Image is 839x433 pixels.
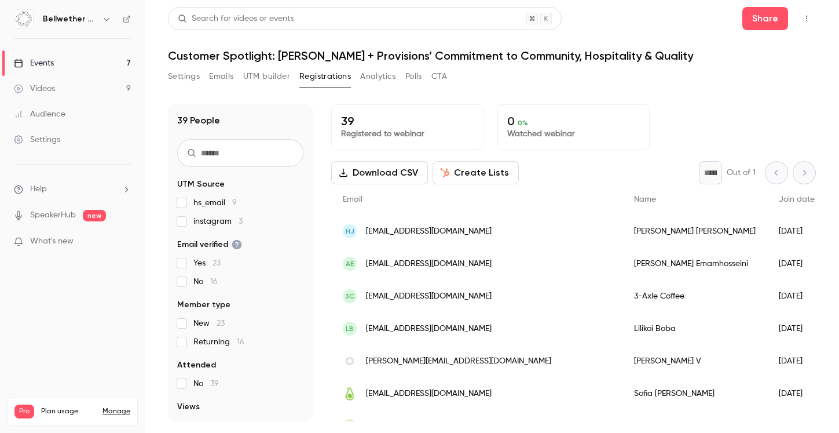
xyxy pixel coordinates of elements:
[346,226,354,236] span: HJ
[102,407,130,416] a: Manage
[366,258,492,270] span: [EMAIL_ADDRESS][DOMAIN_NAME]
[14,83,55,94] div: Videos
[193,216,243,227] span: instagram
[366,225,492,238] span: [EMAIL_ADDRESS][DOMAIN_NAME]
[193,276,218,288] span: No
[177,359,216,371] span: Attended
[177,179,225,190] span: UTM Source
[178,13,294,25] div: Search for videos or events
[360,67,396,86] button: Analytics
[366,355,551,367] span: [PERSON_NAME][EMAIL_ADDRESS][DOMAIN_NAME]
[767,280,826,312] div: [DATE]
[41,407,96,416] span: Plan usage
[243,67,290,86] button: UTM builder
[346,259,354,269] span: AE
[622,312,767,345] div: Lilikoi Boba
[622,345,767,377] div: [PERSON_NAME] V
[193,318,225,329] span: New
[213,259,221,267] span: 23
[622,215,767,248] div: [PERSON_NAME] [PERSON_NAME]
[299,67,351,86] button: Registrations
[177,239,242,250] span: Email verified
[232,199,237,207] span: 9
[343,195,362,203] span: Email
[168,67,200,86] button: Settings
[217,319,225,328] span: 23
[345,291,354,301] span: 3C
[344,421,356,431] span: GM
[431,67,447,86] button: CTA
[43,13,97,25] h6: Bellwether Coffee
[14,10,33,28] img: Bellwether Coffee
[341,114,474,128] p: 39
[341,128,474,140] p: Registered to webinar
[767,248,826,280] div: [DATE]
[117,236,131,247] iframe: Noticeable Trigger
[210,278,218,286] span: 16
[177,114,220,128] h1: 39 People
[366,323,492,335] span: [EMAIL_ADDRESS][DOMAIN_NAME]
[168,49,816,63] h1: Customer Spotlight: [PERSON_NAME] + Provisions’ Commitment to Community, Hospitality & Quality
[237,338,244,346] span: 16
[14,108,65,120] div: Audience
[177,420,303,431] p: No results
[177,299,230,311] span: Member type
[622,280,767,312] div: 3-Axle Coffee
[366,420,492,432] span: [EMAIL_ADDRESS][DOMAIN_NAME]
[779,195,815,203] span: Join date
[727,167,756,179] p: Out of 1
[239,217,243,225] span: 3
[30,183,47,195] span: Help
[634,195,656,203] span: Name
[30,209,76,221] a: SpeakerHub
[767,312,826,345] div: [DATE]
[14,134,60,145] div: Settings
[366,290,492,303] span: [EMAIL_ADDRESS][DOMAIN_NAME]
[767,215,826,248] div: [DATE]
[346,323,354,334] span: LB
[343,354,357,368] img: bellwethercoffee.com
[83,210,106,221] span: new
[210,380,219,388] span: 39
[343,387,357,401] img: avotoasty.com
[507,128,640,140] p: Watched webinar
[14,183,131,195] li: help-dropdown-opener
[177,401,200,413] span: Views
[193,197,237,209] span: hs_email
[767,345,826,377] div: [DATE]
[433,161,519,184] button: Create Lists
[193,336,244,348] span: Returning
[405,67,422,86] button: Polls
[366,388,492,400] span: [EMAIL_ADDRESS][DOMAIN_NAME]
[14,57,54,69] div: Events
[622,377,767,410] div: Sofia [PERSON_NAME]
[193,257,221,269] span: Yes
[507,114,640,128] p: 0
[193,378,219,390] span: No
[767,377,826,410] div: [DATE]
[518,119,528,127] span: 0 %
[209,67,233,86] button: Emails
[14,405,34,419] span: Pro
[622,248,767,280] div: [PERSON_NAME] Emamhosseini
[30,235,74,248] span: What's new
[331,161,428,184] button: Download CSV
[742,7,788,30] button: Share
